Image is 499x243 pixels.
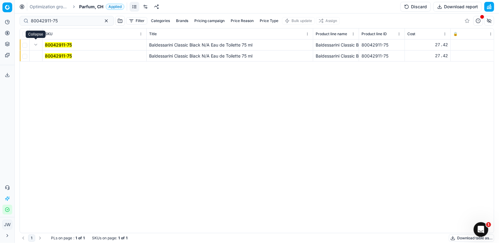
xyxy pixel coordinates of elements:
[257,17,281,24] button: Price Type
[45,42,72,47] mark: 80042911-75
[361,32,387,36] span: Product line ID
[316,17,340,24] button: Assign
[36,234,44,242] button: Go to next page
[20,234,44,242] nav: pagination
[51,236,72,241] span: PLs on page
[28,234,35,242] button: 1
[45,53,72,59] button: 80042911-75
[92,236,117,241] span: SKUs on page :
[106,4,124,10] span: Applied
[316,32,347,36] span: Product line name
[407,42,448,48] div: 27.42
[174,17,191,24] button: Brands
[45,53,72,58] mark: 80042911-75
[149,32,157,36] span: Title
[75,236,77,241] strong: 1
[118,236,120,241] strong: 1
[149,53,252,58] span: Baldessarini Classic Black N/A Eau de Toilette 75 ml
[51,236,85,241] div: :
[45,42,72,48] button: 80042911-75
[316,53,356,59] div: Baldessarini Classic Black N/A Eau de Toilette 75 ml
[407,32,415,36] span: Cost
[433,2,482,12] button: Download report
[453,32,458,36] span: 🔒
[149,17,172,24] button: Categories
[316,42,356,48] div: Baldessarini Classic Black N/A Eau de Toilette 75 ml
[361,53,402,59] div: 80042911-75
[79,4,103,10] span: Parfum, CH
[149,42,252,47] span: Baldessarini Classic Black N/A Eau de Toilette 75 ml
[30,4,69,10] a: Optimization groups
[126,17,147,24] button: Filter
[32,30,39,38] button: Expand all
[228,17,256,24] button: Price Reason
[45,32,53,36] span: SKU
[30,4,124,10] nav: breadcrumb
[400,2,431,12] button: Discard
[78,236,82,241] strong: of
[3,220,12,229] span: JW
[449,234,494,242] button: Download table as...
[20,234,27,242] button: Go to previous page
[474,222,488,237] iframe: Intercom live chat
[26,31,46,38] div: Collapse
[2,220,12,230] button: JW
[79,4,124,10] span: Parfum, CHApplied
[361,42,402,48] div: 80042911-75
[126,236,127,241] strong: 1
[407,53,448,59] div: 27.42
[486,222,491,227] span: 1
[32,41,39,48] button: Expand
[121,236,125,241] strong: of
[282,17,315,24] button: Bulk update
[31,18,98,24] input: Search by SKU or title
[192,17,227,24] button: Pricing campaign
[83,236,85,241] strong: 1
